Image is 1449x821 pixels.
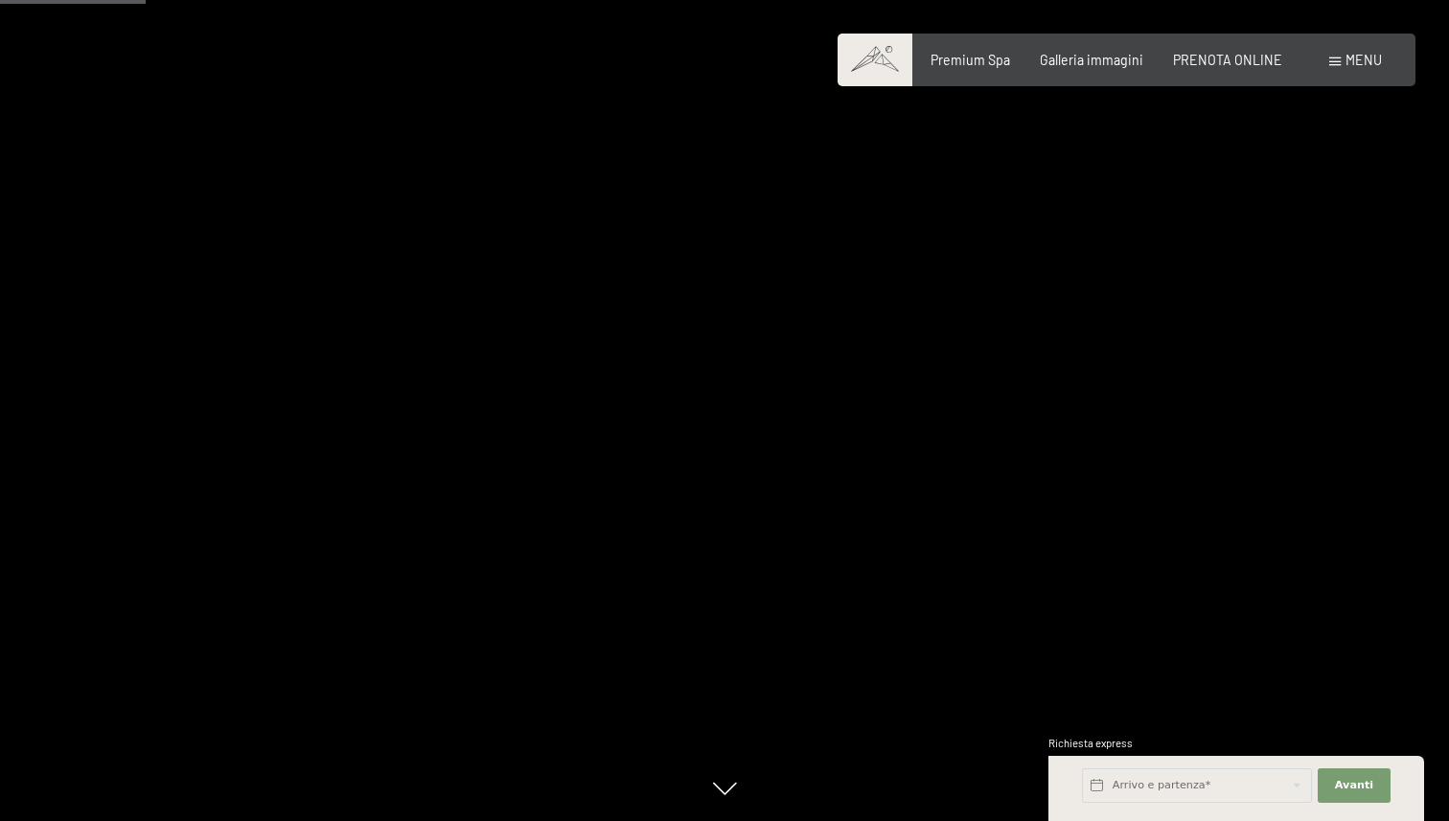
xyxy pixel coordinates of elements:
[1345,52,1382,68] span: Menu
[1048,737,1133,749] span: Richiesta express
[1335,778,1373,793] span: Avanti
[931,52,1010,68] a: Premium Spa
[1040,52,1143,68] a: Galleria immagini
[1318,768,1391,803] button: Avanti
[1173,52,1282,68] a: PRENOTA ONLINE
